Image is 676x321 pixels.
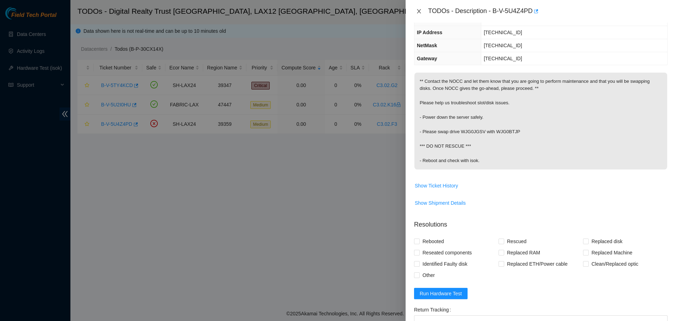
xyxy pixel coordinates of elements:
div: TODOs - Description - B-V-5U4Z4PD [428,6,668,17]
span: Identified Faulty disk [420,258,470,270]
button: Close [414,8,424,15]
button: Run Hardware Test [414,288,468,299]
p: Resolutions [414,214,668,229]
span: IP Address [417,30,442,35]
span: Replaced Machine [589,247,635,258]
span: Replaced RAM [504,247,543,258]
button: Show Ticket History [414,180,458,191]
span: Show Shipment Details [415,199,466,207]
span: Rescued [504,236,529,247]
span: [TECHNICAL_ID] [484,43,522,48]
span: Other [420,270,438,281]
span: close [416,8,422,14]
span: Rebooted [420,236,447,247]
span: Reseated components [420,247,475,258]
span: [TECHNICAL_ID] [484,56,522,61]
button: Show Shipment Details [414,197,466,209]
span: [TECHNICAL_ID] [484,30,522,35]
span: Show Ticket History [415,182,458,190]
span: Gateway [417,56,437,61]
span: Run Hardware Test [420,290,462,297]
p: ** Contact the NOCC and let them know that you are going to perform maintenance and that you will... [414,73,667,169]
span: Clean/Replaced optic [589,258,641,270]
span: Replaced disk [589,236,625,247]
label: Return Tracking [414,304,454,315]
span: Replaced ETH/Power cable [504,258,570,270]
span: NetMask [417,43,437,48]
